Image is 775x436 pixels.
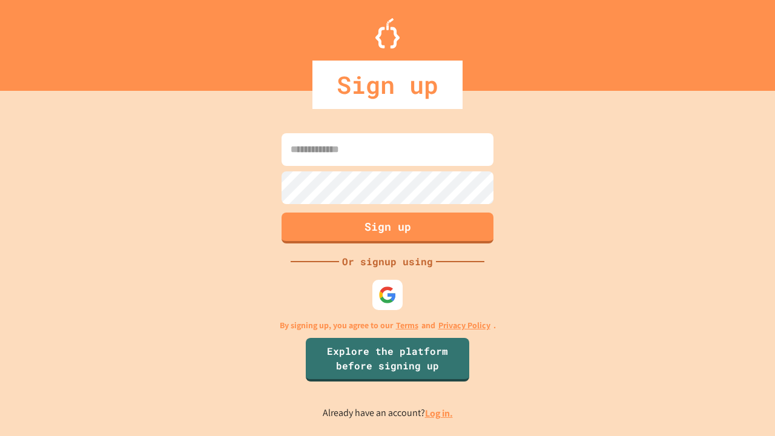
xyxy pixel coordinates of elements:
[438,319,490,332] a: Privacy Policy
[312,61,463,109] div: Sign up
[280,319,496,332] p: By signing up, you agree to our and .
[323,406,453,421] p: Already have an account?
[396,319,418,332] a: Terms
[378,286,397,304] img: google-icon.svg
[375,18,400,48] img: Logo.svg
[306,338,469,381] a: Explore the platform before signing up
[339,254,436,269] div: Or signup using
[425,407,453,420] a: Log in.
[282,213,493,243] button: Sign up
